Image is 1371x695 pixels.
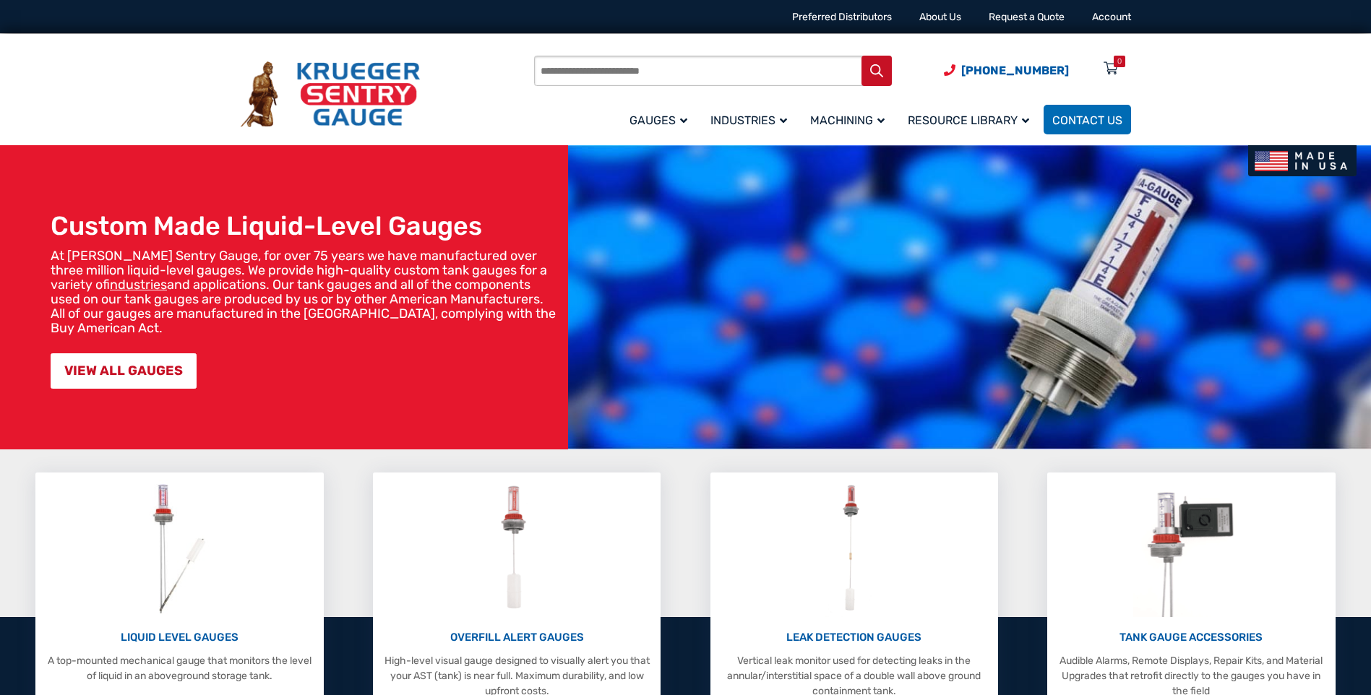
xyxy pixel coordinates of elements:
[792,11,892,23] a: Preferred Distributors
[1044,105,1131,134] a: Contact Us
[1052,113,1122,127] span: Contact Us
[110,277,167,293] a: industries
[380,629,653,646] p: OVERFILL ALERT GAUGES
[919,11,961,23] a: About Us
[702,103,801,137] a: Industries
[1054,629,1328,646] p: TANK GAUGE ACCESSORIES
[43,629,316,646] p: LIQUID LEVEL GAUGES
[825,480,882,617] img: Leak Detection Gauges
[1117,56,1122,67] div: 0
[51,249,561,335] p: At [PERSON_NAME] Sentry Gauge, for over 75 years we have manufactured over three million liquid-l...
[51,210,561,241] h1: Custom Made Liquid-Level Gauges
[485,480,549,617] img: Overfill Alert Gauges
[621,103,702,137] a: Gauges
[43,653,316,683] p: A top-mounted mechanical gauge that monitors the level of liquid in an aboveground storage tank.
[51,353,197,389] a: VIEW ALL GAUGES
[961,64,1069,77] span: [PHONE_NUMBER]
[241,61,420,128] img: Krueger Sentry Gauge
[944,61,1069,79] a: Phone Number (920) 434-8860
[629,113,687,127] span: Gauges
[1248,145,1357,176] img: Made In USA
[1133,480,1250,617] img: Tank Gauge Accessories
[908,113,1029,127] span: Resource Library
[710,113,787,127] span: Industries
[141,480,218,617] img: Liquid Level Gauges
[810,113,885,127] span: Machining
[718,629,991,646] p: LEAK DETECTION GAUGES
[989,11,1065,23] a: Request a Quote
[1092,11,1131,23] a: Account
[899,103,1044,137] a: Resource Library
[801,103,899,137] a: Machining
